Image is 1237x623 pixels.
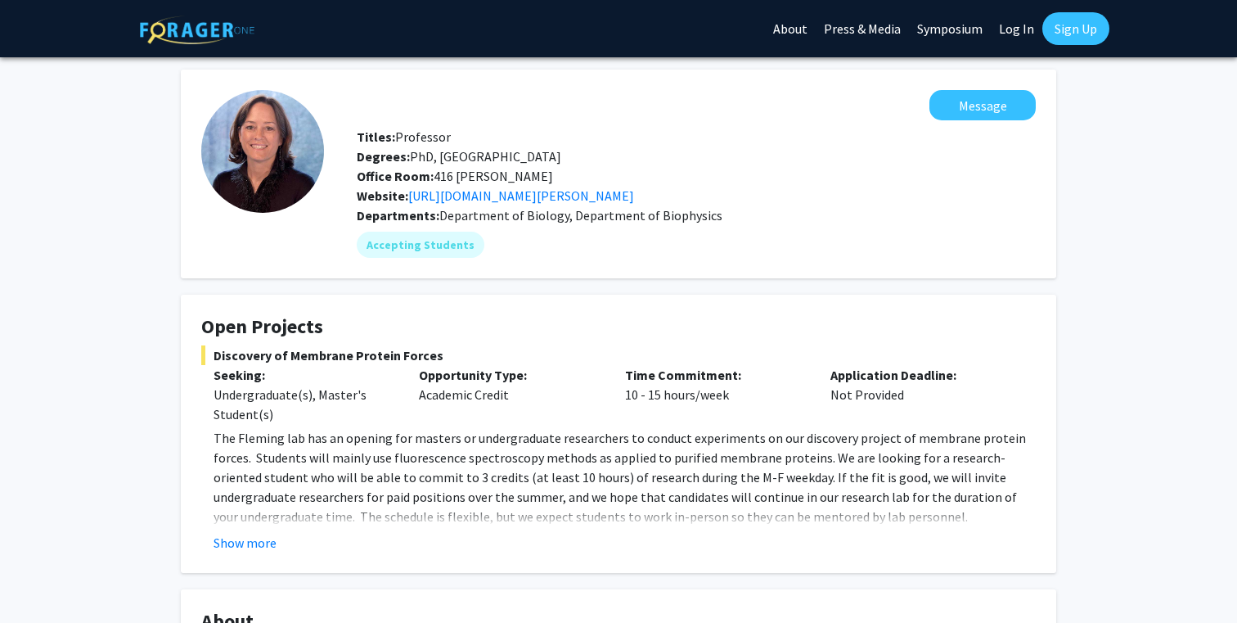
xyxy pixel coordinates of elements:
[357,232,484,258] mat-chip: Accepting Students
[357,187,408,204] b: Website:
[357,129,395,145] b: Titles:
[214,428,1036,526] p: The Fleming lab has an opening for masters or undergraduate researchers to conduct experiments on...
[201,345,1036,365] span: Discovery of Membrane Protein Forces
[140,16,254,44] img: ForagerOne Logo
[1042,12,1109,45] a: Sign Up
[613,365,818,424] div: 10 - 15 hours/week
[201,90,324,213] img: Profile Picture
[357,148,410,165] b: Degrees:
[201,315,1036,339] h4: Open Projects
[419,365,600,385] p: Opportunity Type:
[818,365,1023,424] div: Not Provided
[625,365,806,385] p: Time Commitment:
[214,385,394,424] div: Undergraduate(s), Master's Student(s)
[439,207,722,223] span: Department of Biology, Department of Biophysics
[357,168,553,184] span: 416 [PERSON_NAME]
[357,148,561,165] span: PhD, [GEOGRAPHIC_DATA]
[830,365,1011,385] p: Application Deadline:
[357,129,451,145] span: Professor
[407,365,612,424] div: Academic Credit
[929,90,1036,120] button: Message Karen Fleming
[408,187,634,204] a: Opens in a new tab
[214,365,394,385] p: Seeking:
[214,533,277,553] button: Show more
[357,207,439,223] b: Departments:
[357,168,434,184] b: Office Room:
